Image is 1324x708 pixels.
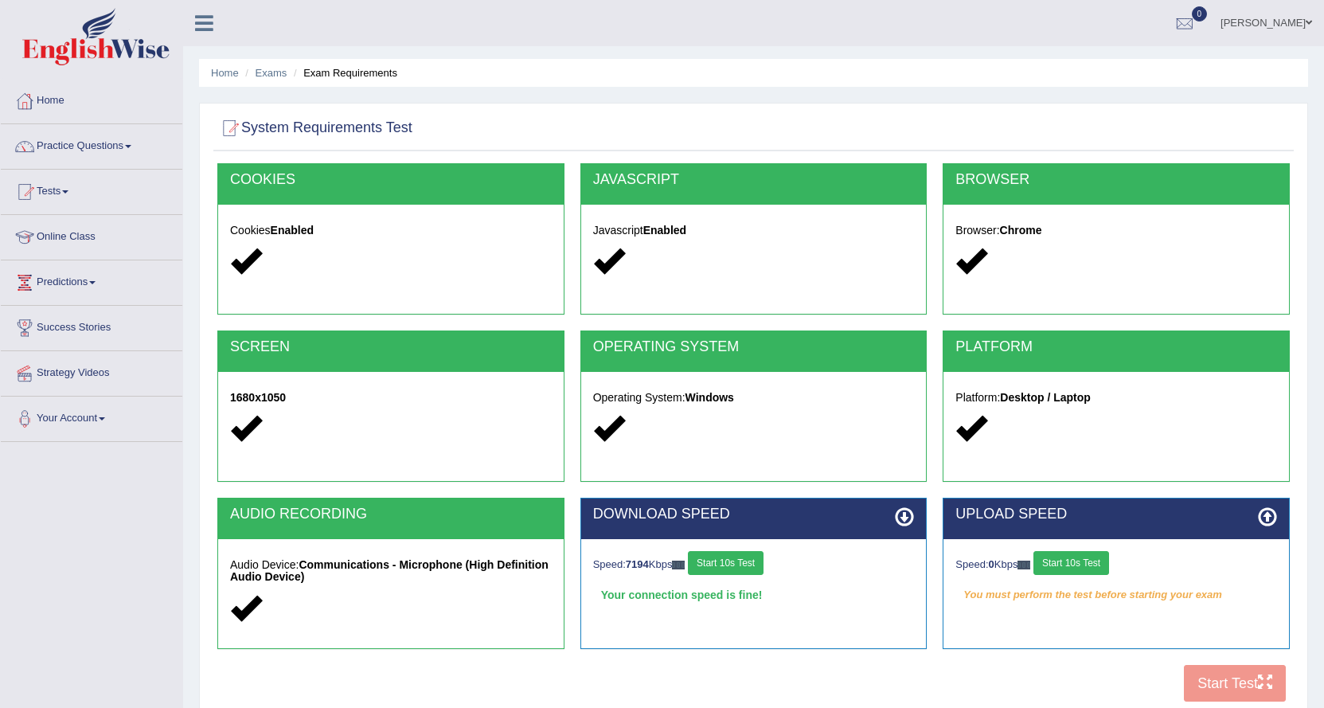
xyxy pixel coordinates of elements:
[1033,551,1109,575] button: Start 10s Test
[593,551,915,579] div: Speed: Kbps
[955,507,1277,522] h2: UPLOAD SPEED
[1000,224,1042,237] strong: Chrome
[1,170,182,209] a: Tests
[230,339,552,355] h2: SCREEN
[1,351,182,391] a: Strategy Videos
[230,558,549,583] strong: Communications - Microphone (High Definition Audio Device)
[1,215,182,255] a: Online Class
[989,558,994,570] strong: 0
[955,392,1277,404] h5: Platform:
[593,225,915,237] h5: Javascript
[955,551,1277,579] div: Speed: Kbps
[1,124,182,164] a: Practice Questions
[230,507,552,522] h2: AUDIO RECORDING
[1,306,182,346] a: Success Stories
[230,559,552,584] h5: Audio Device:
[290,65,397,80] li: Exam Requirements
[1,397,182,436] a: Your Account
[626,558,649,570] strong: 7194
[593,583,915,607] div: Your connection speed is fine!
[643,224,686,237] strong: Enabled
[685,391,734,404] strong: Windows
[217,116,412,140] h2: System Requirements Test
[211,67,239,79] a: Home
[230,172,552,188] h2: COOKIES
[955,225,1277,237] h5: Browser:
[955,172,1277,188] h2: BROWSER
[230,225,552,237] h5: Cookies
[1017,561,1030,569] img: ajax-loader-fb-connection.gif
[593,172,915,188] h2: JAVASCRIPT
[256,67,287,79] a: Exams
[593,339,915,355] h2: OPERATING SYSTEM
[1,79,182,119] a: Home
[593,507,915,522] h2: DOWNLOAD SPEED
[672,561,685,569] img: ajax-loader-fb-connection.gif
[271,224,314,237] strong: Enabled
[593,392,915,404] h5: Operating System:
[688,551,764,575] button: Start 10s Test
[955,339,1277,355] h2: PLATFORM
[1192,6,1208,22] span: 0
[955,583,1277,607] em: You must perform the test before starting your exam
[1000,391,1091,404] strong: Desktop / Laptop
[230,391,286,404] strong: 1680x1050
[1,260,182,300] a: Predictions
